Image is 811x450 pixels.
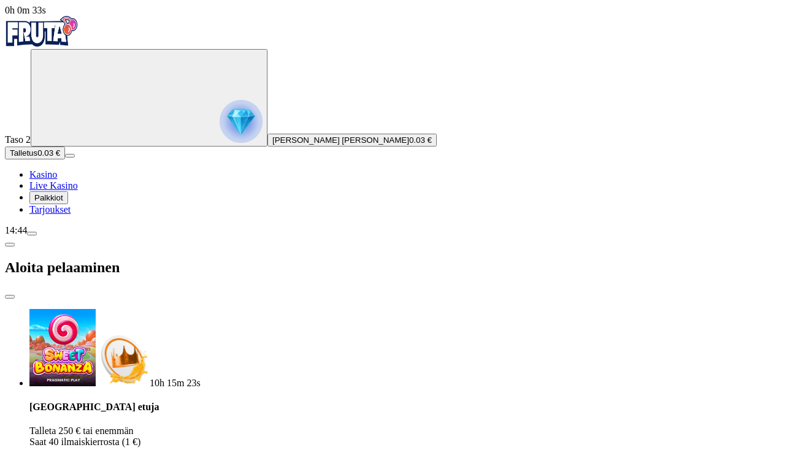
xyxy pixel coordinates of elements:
button: Talletusplus icon0.03 € [5,147,65,159]
a: Tarjoukset [29,204,71,215]
img: Sweet Bonanza [29,309,96,386]
button: chevron-left icon [5,243,15,246]
h4: [GEOGRAPHIC_DATA] etuja [29,402,806,413]
button: close [5,295,15,299]
img: Fruta [5,16,79,47]
nav: Main menu [5,169,806,215]
span: Talletus [10,148,37,158]
span: Palkkiot [34,193,63,202]
a: Kasino [29,169,57,180]
button: Palkkiot [29,191,68,204]
span: 14:44 [5,225,27,235]
button: menu [65,154,75,158]
span: 0.03 € [37,148,60,158]
nav: Primary [5,16,806,215]
span: 0.03 € [409,135,432,145]
button: menu [27,232,37,235]
span: Taso 2 [5,134,31,145]
a: Fruta [5,38,79,48]
img: Deposit bonus icon [96,332,150,386]
p: Talleta 250 € tai enemmän Saat 40 ilmaiskierrosta (1 €) [29,425,806,448]
h2: Aloita pelaaminen [5,259,806,276]
span: [PERSON_NAME] [PERSON_NAME] [272,135,409,145]
a: Live Kasino [29,180,78,191]
span: countdown [150,378,201,388]
button: [PERSON_NAME] [PERSON_NAME]0.03 € [267,134,437,147]
button: reward progress [31,49,267,147]
span: user session time [5,5,46,15]
img: reward progress [220,100,263,143]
